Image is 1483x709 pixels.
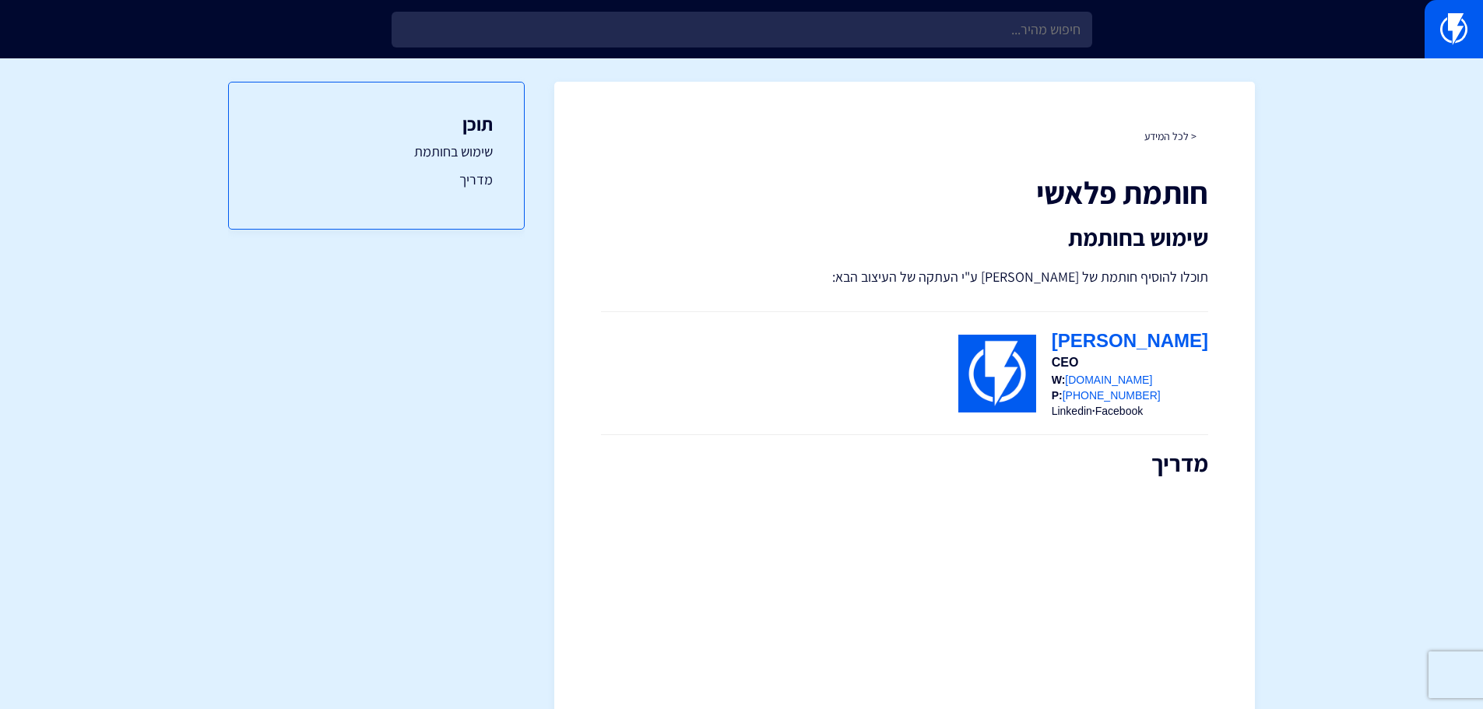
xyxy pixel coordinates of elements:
a: [DOMAIN_NAME] [1065,374,1152,386]
h2: שימוש בחותמת [601,225,1208,251]
a: שימוש בחותמת [260,142,493,162]
h3: תוכן [260,114,493,134]
a: < לכל המידע [1144,129,1197,143]
a: Linkedin [1052,405,1092,417]
h1: חותמת פלאשי [601,175,1208,209]
span: [PERSON_NAME] [1052,330,1208,351]
span: CEO [1052,356,1079,369]
input: חיפוש מהיר... [392,12,1092,47]
a: מדריך [260,170,493,190]
p: תוכלו להוסיף חותמת של [PERSON_NAME] ע"י העתקה של העיצוב הבא: [601,266,1208,288]
h2: מדריך [601,451,1208,476]
a: Facebook [1095,405,1143,417]
th: W: P: · [1052,328,1208,419]
a: [PHONE_NUMBER] [1063,389,1161,402]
